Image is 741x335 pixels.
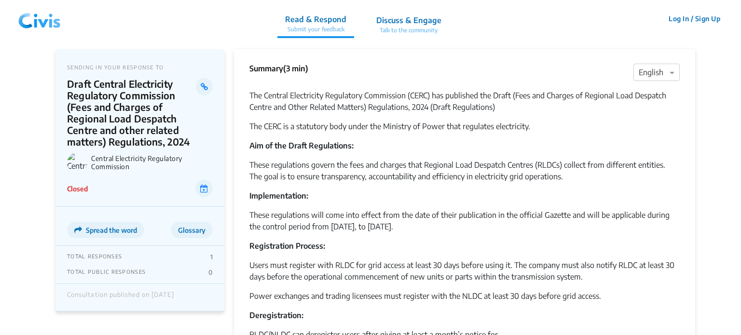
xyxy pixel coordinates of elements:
[249,63,308,74] p: Summary
[67,291,174,304] div: Consultation published on [DATE]
[249,209,680,232] p: These regulations will come into effect from the date of their publication in the official Gazett...
[662,11,727,26] button: Log In / Sign Up
[171,222,213,238] button: Glossary
[14,4,65,33] img: navlogo.png
[249,310,303,320] b: Deregistration:
[67,64,213,70] p: SENDING IN YOUR RESPONSE TO
[249,191,308,201] b: Implementation:
[67,222,144,238] button: Spread the word
[67,184,88,194] p: Closed
[249,141,354,150] b: Aim of the Draft Regulations:
[67,253,122,261] p: TOTAL RESPONSES
[178,226,206,234] span: Glossary
[283,64,308,73] span: (3 min)
[376,14,441,26] p: Discuss & Engage
[67,78,196,147] p: Draft Central Electricity Regulatory Commission (Fees and Charges of Regional Load Despatch Centr...
[249,290,680,302] p: Power exchanges and trading licensees must register with the NLDC at least 30 days before grid ac...
[249,241,325,251] b: Registration Process:
[249,259,680,282] p: Users must register with RLDC for grid access at least 30 days before using it. The company must ...
[285,13,346,25] p: Read & Respond
[67,152,87,173] img: Central Electricity Regulatory Commission logo
[249,90,680,113] p: The Central Electricity Regulatory Commission (CERC) has published the Draft (Fees and Charges of...
[376,26,441,35] p: Talk to the community
[86,226,137,234] span: Spread the word
[91,154,213,171] p: Central Electricity Regulatory Commission
[285,25,346,34] p: Submit your feedback
[210,253,213,261] p: 1
[67,268,146,276] p: TOTAL PUBLIC RESPONSES
[249,121,680,132] p: The CERC is a statutory body under the Ministry of Power that regulates electricity.
[208,268,213,276] p: 0
[249,159,680,182] p: These regulations govern the fees and charges that Regional Load Despatch Centres (RLDCs) collect...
